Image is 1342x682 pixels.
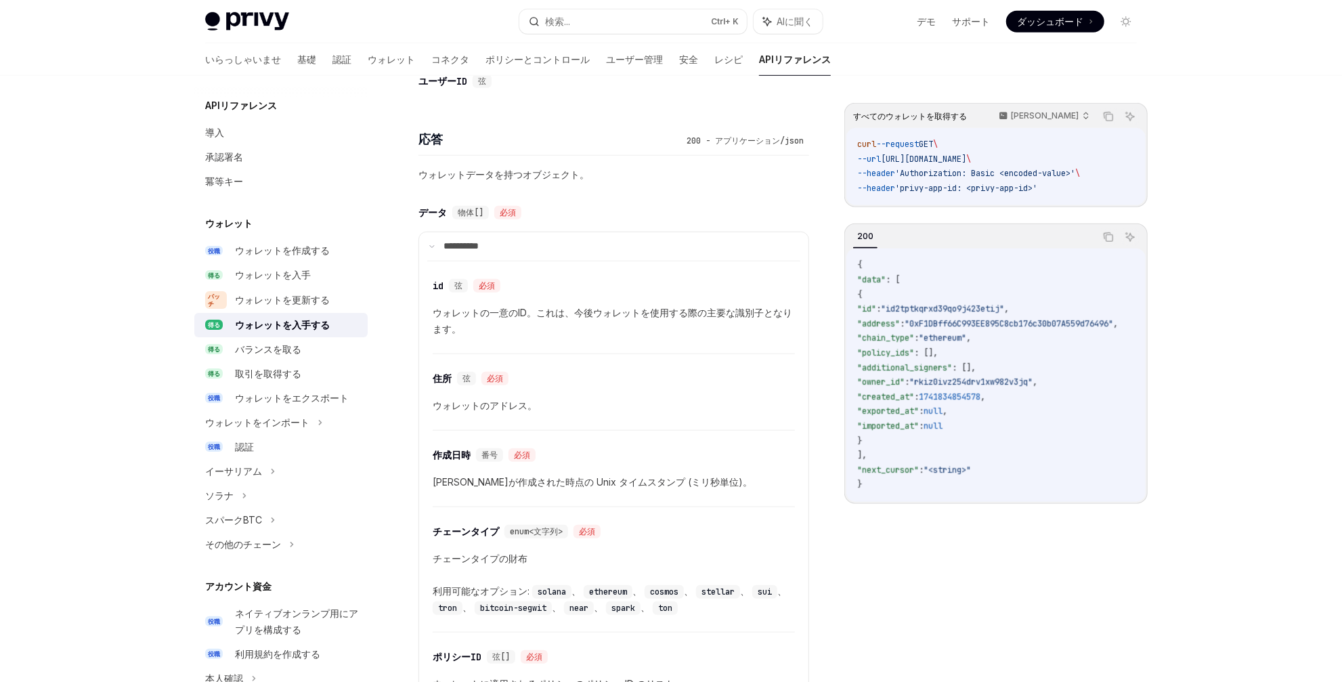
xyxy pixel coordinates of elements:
code: stellar [696,585,740,599]
font: コピー [1096,253,1121,263]
a: 役職認証 [194,435,368,459]
a: 冪等キー [194,169,368,194]
font: その他のチェーン [205,538,281,550]
span: --url [857,154,881,165]
button: [PERSON_NAME] [991,105,1096,128]
font: ウォレットデータを持つオブジェクト。 [418,169,589,180]
span: , [943,406,947,417]
span: } [857,479,862,490]
font: 、 [641,601,650,613]
font: ウォレットをインポート [205,417,309,428]
font: コピー [1096,132,1121,142]
a: ユーザー管理 [606,43,663,76]
font: 導入 [205,127,224,138]
font: 物体[] [458,207,483,218]
font: 承認署名 [205,151,243,163]
span: "imported_at" [857,421,919,431]
font: 得る [208,321,220,328]
span: "next_cursor" [857,465,919,475]
font: ウォレットをエクスポート [235,392,349,404]
span: : [], [914,347,938,358]
span: , [1033,377,1037,387]
span: "data" [857,274,886,285]
font: AIに聞く [777,16,813,27]
code: bitcoin-segwit [475,601,552,615]
a: パッチウォレットを更新する [194,287,368,313]
font: 役職 [208,618,220,625]
span: "id" [857,303,876,314]
code: ethereum [584,585,632,599]
font: 、 [632,585,642,597]
a: 役職利用規約を作成する [194,642,368,666]
font: アカウント資金 [205,580,272,592]
font: 作成日時 [433,449,471,461]
font: 必須 [487,373,503,384]
font: 住所 [433,372,452,385]
span: \ [933,139,938,150]
a: サポート [952,15,990,28]
font: 、 [552,601,561,613]
font: 、 [684,585,693,597]
span: "chain_type" [857,333,914,343]
font: AIに聞く [1114,253,1146,263]
font: ネイティブオンランプ用にアプリを構成する [235,608,358,635]
span: "id2tptkqrxd39qo9j423etij" [881,303,1004,314]
code: solana [532,585,571,599]
button: 検索...Ctrl+ K [519,9,747,34]
font: 役職 [208,247,220,255]
a: 安全 [679,43,698,76]
font: 利用可能なオプション: [433,585,529,597]
a: ポリシーとコントロール [485,43,590,76]
font: ユーザーID [418,75,467,87]
font: AIに聞く [1114,132,1146,142]
span: --header [857,168,895,179]
code: ton [653,601,678,615]
span: , [966,333,971,343]
a: 承認署名 [194,145,368,169]
span: : [876,303,881,314]
span: --header [857,183,895,194]
font: + K [725,16,739,26]
a: レシピ [714,43,743,76]
span: "policy_ids" [857,347,914,358]
span: : [919,421,924,431]
font: 必須 [579,526,595,537]
span: : [900,318,905,329]
font: 役職 [208,650,220,658]
a: 役職ウォレットをエクスポート [194,386,368,410]
span: 'Authorization: Basic <encoded-value>' [895,168,1075,179]
font: 、 [594,601,603,613]
font: 冪等キー [205,175,243,187]
span: , [1113,318,1118,329]
a: 認証 [332,43,351,76]
font: 得る [208,370,220,377]
font: 200 [857,231,873,241]
font: コネクタ [431,54,469,65]
font: ウォレットのアドレス。 [433,400,537,411]
font: デモ [917,16,936,27]
font: 認証 [332,54,351,65]
font: チェーンタイプの財布 [433,553,527,564]
font: ユーザー管理 [606,54,663,65]
font: イーサリアム [205,465,262,477]
font: 必須 [500,207,516,218]
font: 番号 [481,450,498,461]
span: [URL][DOMAIN_NAME] [881,154,966,165]
a: 導入 [194,121,368,145]
span: "<string>" [924,465,971,475]
a: コネクタ [431,43,469,76]
font: ウォレットを更新する [235,294,330,305]
font: 必須 [514,450,530,461]
span: : [914,333,919,343]
span: 1741834854578 [919,391,980,402]
font: 必須 [526,652,542,662]
span: "0xF1DBff66C993EE895C8cb176c30b07A559d76496" [905,318,1113,329]
font: データ [418,207,447,219]
font: ウォレットの一意のID。これは、今後ウォレットを使用する際の主要な識別子となります。 [433,307,792,335]
code: tron [433,601,462,615]
a: ダッシュボード [1006,11,1104,33]
span: null [924,406,943,417]
font: 得る [208,272,220,279]
font: 、 [462,601,472,613]
span: : [], [952,362,976,373]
